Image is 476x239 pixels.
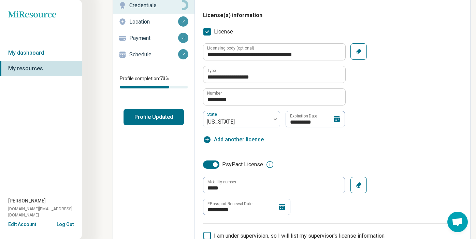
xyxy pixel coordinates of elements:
[57,221,74,226] button: Log Out
[203,11,462,19] h3: License(s) information
[129,1,178,10] p: Credentials
[113,46,194,63] a: Schedule
[120,86,188,88] div: Profile completion
[203,136,264,144] button: Add another license
[214,136,264,144] span: Add another license
[113,30,194,46] a: Payment
[129,34,178,42] p: Payment
[113,71,194,93] div: Profile completion:
[113,14,194,30] a: Location
[8,197,46,205] span: [PERSON_NAME]
[207,112,218,117] label: State
[160,76,169,81] span: 73 %
[203,66,345,83] input: credential.licenses.0.name
[214,233,385,239] span: I am under supervision, so I will list my supervisor’s license information
[129,51,178,59] p: Schedule
[124,109,184,125] button: Profile Updated
[207,91,222,95] label: Number
[8,221,36,228] button: Edit Account
[214,28,233,36] span: License
[447,212,468,232] div: Open chat
[129,18,178,26] p: Location
[8,206,82,218] span: [DOMAIN_NAME][EMAIL_ADDRESS][DOMAIN_NAME]
[207,46,254,50] label: Licensing body (optional)
[207,69,216,73] label: Type
[203,160,263,169] label: PsyPact License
